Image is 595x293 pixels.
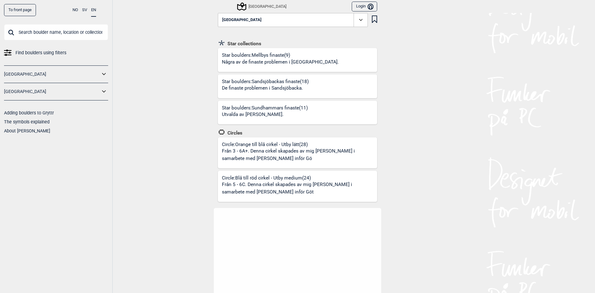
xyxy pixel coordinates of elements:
[4,87,100,96] a: [GEOGRAPHIC_DATA]
[222,78,309,98] div: Star boulders: Sandsjöbackas finaste (18)
[222,181,375,196] p: Från 5 - 6C. Denna cirkel skapades av mig [PERSON_NAME] i samarbete med [PERSON_NAME] inför Göt
[222,18,262,22] span: [GEOGRAPHIC_DATA]
[222,111,306,118] p: Utvalda av [PERSON_NAME].
[4,24,108,40] input: Search boulder name, location or collection
[222,105,308,125] div: Star boulders: Sundhammars finaste (11)
[4,110,54,115] a: Adding boulders to Gryttr
[218,13,368,27] button: [GEOGRAPHIC_DATA]
[222,141,377,168] div: Circle: Orange till blå cirkel - Utby lätt (28)
[4,4,36,16] a: To front page
[352,2,377,12] button: Login
[4,128,50,133] a: About [PERSON_NAME]
[82,4,87,16] button: SV
[218,48,377,72] a: Star boulders:Mellbys finaste(9)Några av de finaste problemen i [GEOGRAPHIC_DATA].
[238,3,286,10] div: [GEOGRAPHIC_DATA]
[222,85,307,92] p: De finaste problemen i Sandsjöbacka.
[222,52,341,72] div: Star boulders: Mellbys finaste (9)
[15,48,66,57] span: Find boulders using filters
[218,137,377,168] a: Circle:Orange till blå cirkel - Utby lätt(28)Från 3 - 6A+. Denna cirkel skapades av mig [PERSON_N...
[222,175,377,202] div: Circle: Blå till röd cirkel - Utby medium (24)
[4,70,100,79] a: [GEOGRAPHIC_DATA]
[218,171,377,202] a: Circle:Blå till röd cirkel - Utby medium(24)Från 5 - 6C. Denna cirkel skapades av mig [PERSON_NAM...
[4,119,50,124] a: The symbols explained
[218,74,377,98] a: Star boulders:Sandsjöbackas finaste(18)De finaste problemen i Sandsjöbacka.
[4,48,108,57] a: Find boulders using filters
[73,4,78,16] button: NO
[218,101,377,125] a: Star boulders:Sundhammars finaste(11)Utvalda av [PERSON_NAME].
[91,4,96,17] button: EN
[222,59,339,66] p: Några av de finaste problemen i [GEOGRAPHIC_DATA].
[225,130,242,136] span: Circles
[225,41,261,47] span: Star collections
[222,148,375,162] p: Från 3 - 6A+. Denna cirkel skapades av mig [PERSON_NAME] i samarbete med [PERSON_NAME] inför Gö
